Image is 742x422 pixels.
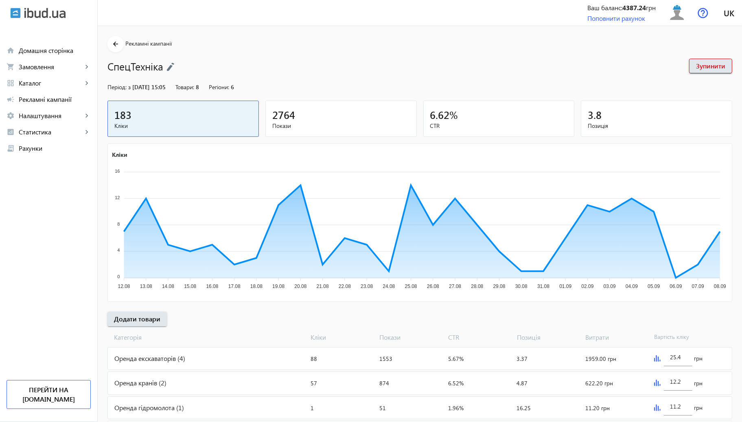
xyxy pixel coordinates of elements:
[582,284,594,289] tspan: 02.09
[585,379,613,387] span: 622.20 грн
[175,83,194,91] span: Товари:
[694,404,703,412] span: грн
[115,195,120,200] tspan: 12
[272,284,285,289] tspan: 19.08
[582,333,651,342] span: Витрати
[19,144,91,152] span: Рахунки
[448,355,464,363] span: 5.67%
[405,284,417,289] tspan: 25.08
[83,79,91,87] mat-icon: keyboard_arrow_right
[125,40,172,47] span: Рекламні кампанії
[231,83,234,91] span: 6
[654,380,661,386] img: graph.svg
[19,46,91,55] span: Домашня сторінка
[670,284,682,289] tspan: 06.09
[696,62,725,70] span: Зупинити
[449,284,461,289] tspan: 27.08
[517,379,527,387] span: 4.87
[448,379,464,387] span: 6.52%
[107,83,131,91] span: Період: з
[430,122,568,130] span: CTR
[517,404,531,412] span: 16.25
[209,83,229,91] span: Регіони:
[587,14,645,22] a: Поповнити рахунок
[517,355,527,363] span: 3.37
[250,284,263,289] tspan: 18.08
[184,284,196,289] tspan: 15.08
[117,222,120,226] tspan: 8
[698,8,708,18] img: help.svg
[537,284,549,289] tspan: 31.08
[7,63,15,71] mat-icon: shopping_cart
[117,274,120,279] tspan: 0
[448,404,464,412] span: 1.96%
[83,63,91,71] mat-icon: keyboard_arrow_right
[112,151,127,158] text: Кліки
[114,108,131,121] span: 183
[19,112,83,120] span: Налаштування
[162,284,174,289] tspan: 14.08
[445,333,514,342] span: CTR
[19,95,91,103] span: Рекламні кампанії
[493,284,506,289] tspan: 29.08
[339,284,351,289] tspan: 22.08
[132,83,166,91] span: [DATE] 15:05
[307,333,376,342] span: Кліки
[379,404,386,412] span: 51
[114,122,252,130] span: Кліки
[10,8,21,18] img: ibud.svg
[587,3,656,12] div: Ваш баланс: грн
[311,379,317,387] span: 57
[317,284,329,289] tspan: 21.08
[648,284,660,289] tspan: 05.09
[668,4,686,22] img: user.svg
[427,284,439,289] tspan: 26.08
[107,59,681,73] h1: СпецТехніка
[19,128,83,136] span: Статистика
[588,122,725,130] span: Позиція
[651,333,720,342] span: Вартість кліку
[107,312,167,326] button: Додати товари
[7,46,15,55] mat-icon: home
[294,284,306,289] tspan: 20.08
[272,122,410,130] span: Покази
[714,284,726,289] tspan: 08.09
[107,333,307,342] span: Категорія
[7,380,91,409] a: Перейти на [DOMAIN_NAME]
[361,284,373,289] tspan: 23.08
[108,397,308,419] div: Оренда гідромолота (1)
[111,39,121,49] mat-icon: arrow_back
[196,83,199,91] span: 8
[514,333,582,342] span: Позиція
[7,79,15,87] mat-icon: grid_view
[654,404,661,411] img: graph.svg
[118,284,130,289] tspan: 12.08
[272,108,295,121] span: 2764
[724,8,734,18] span: uk
[626,284,638,289] tspan: 04.09
[604,284,616,289] tspan: 03.09
[559,284,571,289] tspan: 01.09
[694,354,703,363] span: грн
[450,108,458,121] span: %
[117,248,120,253] tspan: 4
[694,379,703,387] span: грн
[689,59,732,73] button: Зупинити
[83,112,91,120] mat-icon: keyboard_arrow_right
[24,8,66,18] img: ibud_text.svg
[7,112,15,120] mat-icon: settings
[114,314,160,323] span: Додати товари
[140,284,152,289] tspan: 13.08
[108,347,308,369] div: Оренда екскаваторів (4)
[692,284,704,289] tspan: 07.09
[379,379,389,387] span: 874
[311,355,317,363] span: 88
[585,404,610,412] span: 11.20 грн
[206,284,218,289] tspan: 16.08
[430,108,450,121] span: 6.62
[383,284,395,289] tspan: 24.08
[654,355,661,362] img: graph.svg
[622,3,646,12] b: 4387.24
[311,404,314,412] span: 1
[83,128,91,136] mat-icon: keyboard_arrow_right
